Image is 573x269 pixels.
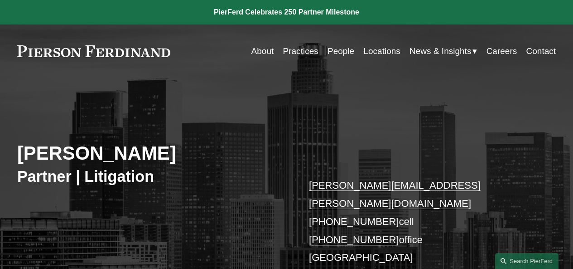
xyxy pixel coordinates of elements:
[283,43,318,60] a: Practices
[526,43,556,60] a: Contact
[409,44,471,59] span: News & Insights
[17,167,287,186] h3: Partner | Litigation
[486,43,517,60] a: Careers
[495,253,559,269] a: Search this site
[409,43,477,60] a: folder dropdown
[363,43,400,60] a: Locations
[309,180,481,209] a: [PERSON_NAME][EMAIL_ADDRESS][PERSON_NAME][DOMAIN_NAME]
[251,43,274,60] a: About
[17,142,287,165] h2: [PERSON_NAME]
[309,216,399,227] a: [PHONE_NUMBER]
[327,43,354,60] a: People
[309,234,399,245] a: [PHONE_NUMBER]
